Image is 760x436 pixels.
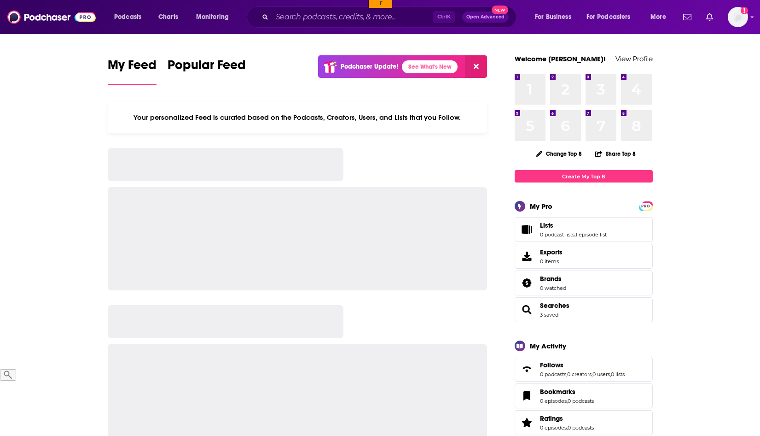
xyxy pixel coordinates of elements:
[168,57,246,78] span: Popular Feed
[650,11,666,24] span: More
[586,11,631,24] span: For Podcasters
[592,371,592,377] span: ,
[190,10,241,24] button: open menu
[196,11,229,24] span: Monitoring
[574,231,575,238] span: ,
[108,10,153,24] button: open menu
[540,312,558,318] a: 3 saved
[255,6,525,28] div: Search podcasts, credits, & more...
[540,398,567,404] a: 0 episodes
[341,63,398,71] p: Podchaser Update!
[540,248,563,256] span: Exports
[108,57,157,85] a: My Feed
[640,202,651,209] a: PRO
[615,54,653,63] a: View Profile
[433,11,455,23] span: Ctrl K
[568,424,594,431] a: 0 podcasts
[540,221,607,230] a: Lists
[728,7,748,27] img: User Profile
[114,11,141,24] span: Podcasts
[515,383,653,408] span: Bookmarks
[540,388,575,396] span: Bookmarks
[515,244,653,269] a: Exports
[592,371,610,377] a: 0 users
[528,10,583,24] button: open menu
[580,10,644,24] button: open menu
[540,258,563,265] span: 0 items
[462,12,509,23] button: Open AdvancedNew
[540,371,566,377] a: 0 podcasts
[515,217,653,242] span: Lists
[540,414,594,423] a: Ratings
[492,6,508,14] span: New
[515,170,653,183] a: Create My Top 8
[611,371,625,377] a: 0 lists
[679,9,695,25] a: Show notifications dropdown
[644,10,678,24] button: open menu
[518,416,536,429] a: Ratings
[567,398,568,404] span: ,
[518,250,536,263] span: Exports
[567,371,592,377] a: 0 creators
[515,271,653,295] span: Brands
[728,7,748,27] span: Logged in as HLodeiro
[741,7,748,14] svg: Add a profile image
[518,277,536,289] a: Brands
[540,221,553,230] span: Lists
[728,7,748,27] button: Show profile menu
[518,223,536,236] a: Lists
[535,11,571,24] span: For Business
[540,275,566,283] a: Brands
[530,342,566,350] div: My Activity
[575,231,607,238] a: 1 episode list
[640,203,651,210] span: PRO
[531,148,588,159] button: Change Top 8
[272,10,433,24] input: Search podcasts, credits, & more...
[530,202,552,211] div: My Pro
[610,371,611,377] span: ,
[515,297,653,322] span: Searches
[540,388,594,396] a: Bookmarks
[108,57,157,78] span: My Feed
[568,398,594,404] a: 0 podcasts
[540,361,625,369] a: Follows
[518,303,536,316] a: Searches
[515,54,606,63] a: Welcome [PERSON_NAME]!
[540,275,562,283] span: Brands
[540,414,563,423] span: Ratings
[518,363,536,376] a: Follows
[402,60,458,73] a: See What's New
[515,410,653,435] span: Ratings
[158,11,178,24] span: Charts
[168,57,246,85] a: Popular Feed
[702,9,717,25] a: Show notifications dropdown
[540,424,567,431] a: 0 episodes
[595,145,636,163] button: Share Top 8
[540,285,566,291] a: 0 watched
[567,424,568,431] span: ,
[540,361,563,369] span: Follows
[152,10,184,24] a: Charts
[7,8,96,26] img: Podchaser - Follow, Share and Rate Podcasts
[108,102,487,133] div: Your personalized Feed is curated based on the Podcasts, Creators, Users, and Lists that you Follow.
[540,301,569,310] a: Searches
[466,15,505,19] span: Open Advanced
[515,357,653,382] span: Follows
[540,231,574,238] a: 0 podcast lists
[518,389,536,402] a: Bookmarks
[566,371,567,377] span: ,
